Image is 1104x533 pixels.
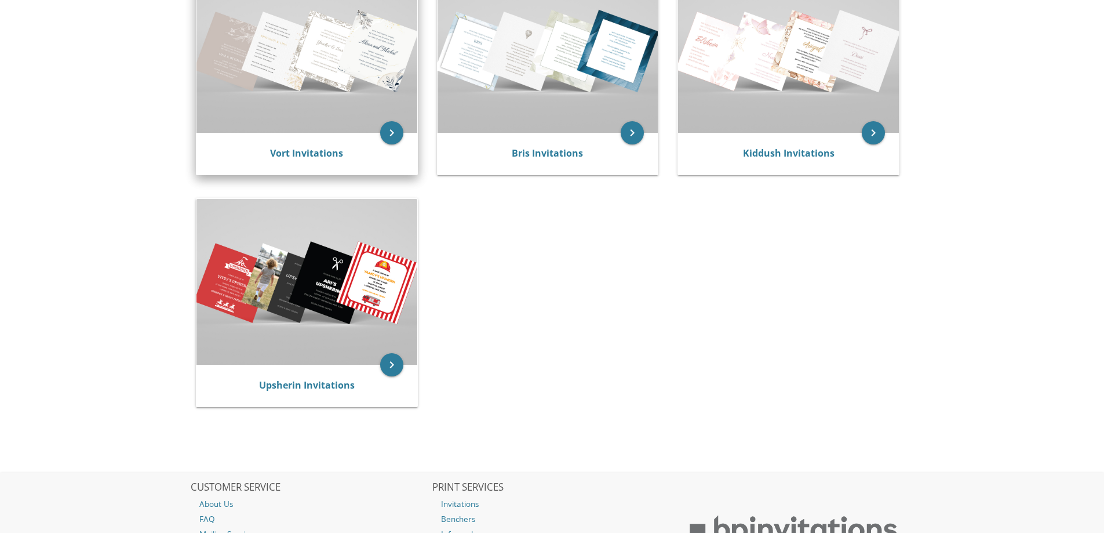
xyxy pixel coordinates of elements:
a: Vort Invitations [270,147,343,159]
a: Upsherin Invitations [259,379,355,391]
a: Invitations [432,496,672,512]
a: About Us [191,496,431,512]
img: Upsherin Invitations [196,199,417,364]
a: keyboard_arrow_right [862,121,885,144]
h2: CUSTOMER SERVICE [191,482,431,494]
a: Bris Invitations [512,147,583,159]
a: FAQ [191,512,431,527]
a: Benchers [432,512,672,527]
a: keyboard_arrow_right [380,353,403,376]
a: keyboard_arrow_right [380,121,403,144]
a: Kiddush Invitations [743,147,835,159]
h2: PRINT SERVICES [432,482,672,494]
a: keyboard_arrow_right [621,121,644,144]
